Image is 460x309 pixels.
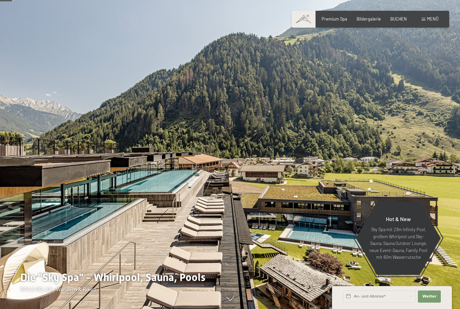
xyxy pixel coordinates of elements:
span: Hot & New [386,216,411,222]
p: Sky Spa mit 23m Infinity Pool, großem Whirlpool und Sky-Sauna, Sauna Outdoor Lounge, neue Event-S... [369,226,428,260]
span: Schnellanfrage [332,282,355,286]
a: Premium Spa [322,16,347,22]
span: Weiter [422,294,436,299]
span: Menü [427,16,438,22]
a: BUCHEN [390,16,407,22]
a: Bildergalerie [357,16,381,22]
a: Hot & New Sky Spa mit 23m Infinity Pool, großem Whirlpool und Sky-Sauna, Sauna Outdoor Lounge, ne... [356,201,441,275]
button: Weiter [418,290,441,303]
